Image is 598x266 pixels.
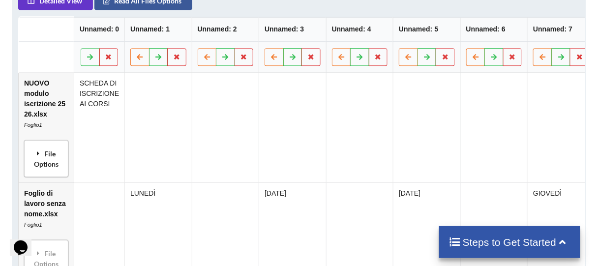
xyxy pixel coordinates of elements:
[460,17,528,41] th: Unnamed: 6
[449,236,570,248] h4: Steps to Get Started
[259,17,326,41] th: Unnamed: 3
[24,221,42,227] i: Foglio1
[24,121,42,127] i: Foglio1
[393,17,460,41] th: Unnamed: 5
[527,17,595,41] th: Unnamed: 7
[326,17,393,41] th: Unnamed: 4
[192,17,259,41] th: Unnamed: 2
[124,17,192,41] th: Unnamed: 1
[74,72,124,182] td: SCHEDA DI ISCRIZIONE AI CORSI
[19,72,74,182] td: NUOVO modulo iscrizione 25 26.xlsx
[10,227,41,256] iframe: chat widget
[27,143,65,174] div: File Options
[74,17,124,41] th: Unnamed: 0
